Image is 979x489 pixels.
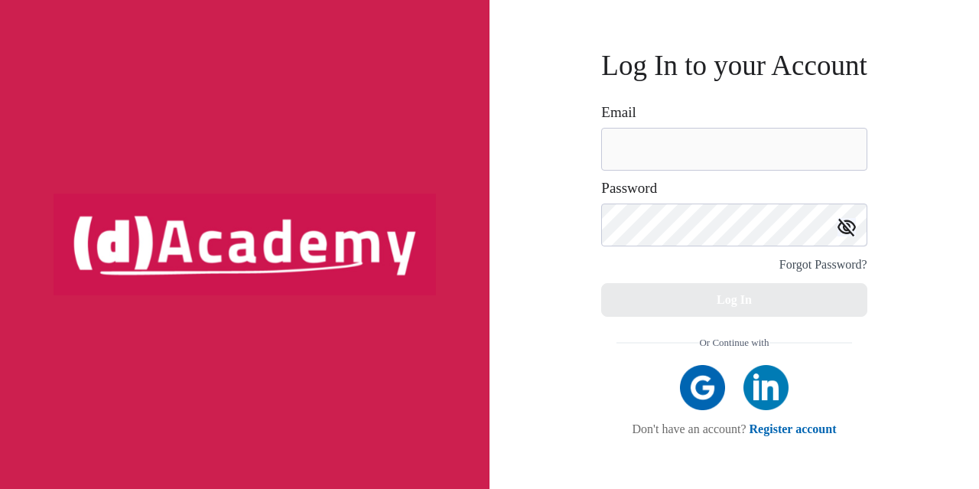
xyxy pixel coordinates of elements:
div: Forgot Password? [779,254,867,275]
img: line [769,342,852,344]
img: logo [54,194,436,295]
label: Password [601,181,657,196]
img: line [616,342,699,344]
h3: Log In to your Account [601,53,867,78]
img: google icon [680,365,725,410]
img: icon [838,218,856,236]
div: Don't have an account? [616,422,851,436]
label: Email [601,105,636,120]
span: Or Continue with [699,332,769,354]
a: Register account [750,422,837,435]
button: Log In [601,283,867,317]
img: linkedIn icon [743,365,789,410]
div: Log In [717,289,752,311]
